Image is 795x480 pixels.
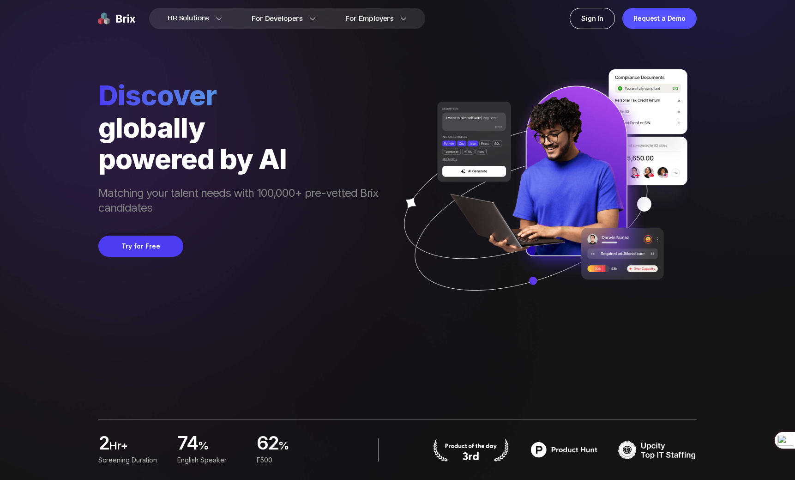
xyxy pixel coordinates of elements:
[618,438,697,462] img: TOP IT STAFFING
[570,8,615,29] a: Sign In
[257,435,279,453] span: 62
[98,435,109,453] span: 2
[622,8,697,29] a: Request a Demo
[387,69,697,318] img: ai generate
[432,438,510,462] img: product hunt badge
[257,455,325,465] div: F500
[109,438,166,457] span: hr+
[525,438,603,462] img: product hunt badge
[98,236,183,257] button: Try for Free
[345,14,394,24] span: For Employers
[177,435,198,453] span: 74
[98,143,387,175] div: powered by AI
[252,14,303,24] span: For Developers
[168,11,209,26] span: HR Solutions
[177,455,245,465] div: English Speaker
[98,112,387,143] div: globally
[98,186,387,217] span: Matching your talent needs with 100,000+ pre-vetted Brix candidates
[278,438,325,457] span: %
[198,438,246,457] span: %
[98,455,166,465] div: Screening duration
[98,79,387,112] span: Discover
